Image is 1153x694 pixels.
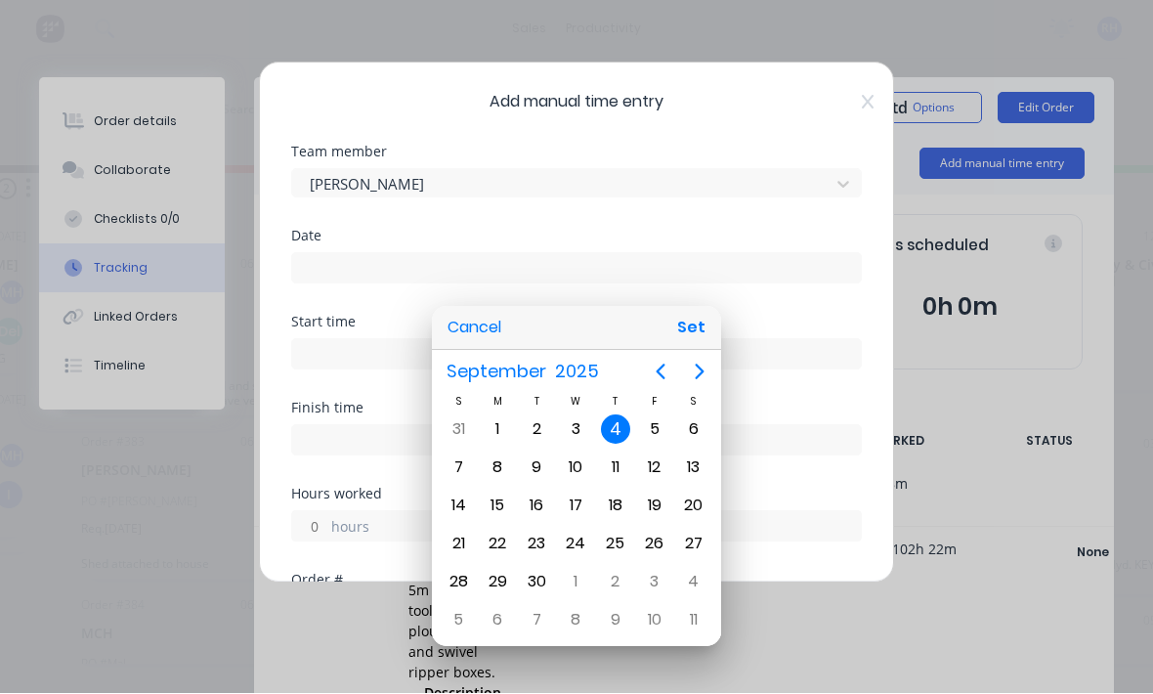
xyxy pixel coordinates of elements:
[640,606,669,635] div: Friday, October 10, 2025
[641,353,680,392] button: Previous page
[556,394,595,411] div: W
[601,454,630,483] div: Thursday, September 11, 2025
[601,568,630,597] div: Thursday, October 2, 2025
[483,606,512,635] div: Monday, October 6, 2025
[679,492,708,521] div: Saturday, September 20, 2025
[679,530,708,559] div: Saturday, September 27, 2025
[596,394,635,411] div: T
[680,353,719,392] button: Next page
[561,492,590,521] div: Wednesday, September 17, 2025
[561,415,590,445] div: Wednesday, September 3, 2025
[483,454,512,483] div: Monday, September 8, 2025
[444,415,473,445] div: Sunday, August 31, 2025
[522,530,551,559] div: Tuesday, September 23, 2025
[444,492,473,521] div: Sunday, September 14, 2025
[550,355,603,390] span: 2025
[640,530,669,559] div: Friday, September 26, 2025
[640,454,669,483] div: Friday, September 12, 2025
[679,415,708,445] div: Saturday, September 6, 2025
[434,355,611,390] button: September2025
[561,568,590,597] div: Wednesday, October 1, 2025
[522,454,551,483] div: Tuesday, September 9, 2025
[522,606,551,635] div: Tuesday, October 7, 2025
[601,492,630,521] div: Thursday, September 18, 2025
[444,568,473,597] div: Sunday, September 28, 2025
[483,492,512,521] div: Monday, September 15, 2025
[444,606,473,635] div: Sunday, October 5, 2025
[439,394,478,411] div: S
[679,568,708,597] div: Saturday, October 4, 2025
[483,530,512,559] div: Monday, September 22, 2025
[679,606,708,635] div: Saturday, October 11, 2025
[478,394,517,411] div: M
[679,454,708,483] div: Saturday, September 13, 2025
[522,492,551,521] div: Tuesday, September 16, 2025
[640,492,669,521] div: Friday, September 19, 2025
[640,568,669,597] div: Friday, October 3, 2025
[483,568,512,597] div: Monday, September 29, 2025
[601,606,630,635] div: Thursday, October 9, 2025
[601,530,630,559] div: Thursday, September 25, 2025
[635,394,674,411] div: F
[483,415,512,445] div: Monday, September 1, 2025
[444,530,473,559] div: Sunday, September 21, 2025
[522,568,551,597] div: Tuesday, September 30, 2025
[640,415,669,445] div: Friday, September 5, 2025
[440,311,509,346] button: Cancel
[522,415,551,445] div: Tuesday, September 2, 2025
[561,454,590,483] div: Wednesday, September 10, 2025
[674,394,713,411] div: S
[669,311,713,346] button: Set
[561,606,590,635] div: Wednesday, October 8, 2025
[561,530,590,559] div: Wednesday, September 24, 2025
[442,355,550,390] span: September
[444,454,473,483] div: Sunday, September 7, 2025
[601,415,630,445] div: Today, Thursday, September 4, 2025
[517,394,556,411] div: T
